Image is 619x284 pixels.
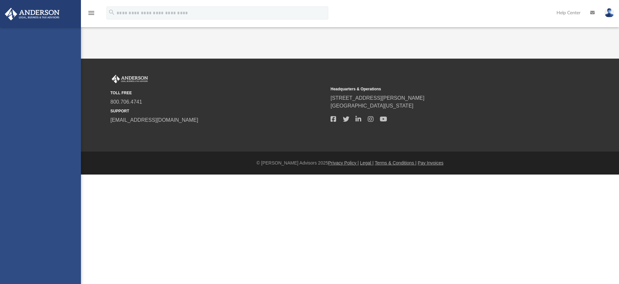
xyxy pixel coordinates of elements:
small: TOLL FREE [110,90,326,96]
a: [GEOGRAPHIC_DATA][US_STATE] [331,103,413,108]
a: Pay Invoices [418,160,443,165]
small: Headquarters & Operations [331,86,546,92]
a: [EMAIL_ADDRESS][DOMAIN_NAME] [110,117,198,123]
a: [STREET_ADDRESS][PERSON_NAME] [331,95,424,101]
small: SUPPORT [110,108,326,114]
a: Legal | [360,160,374,165]
div: © [PERSON_NAME] Advisors 2025 [81,160,619,166]
img: User Pic [604,8,614,17]
a: Privacy Policy | [328,160,359,165]
i: search [108,9,115,16]
i: menu [87,9,95,17]
a: 800.706.4741 [110,99,142,105]
a: menu [87,12,95,17]
img: Anderson Advisors Platinum Portal [3,8,62,20]
a: Terms & Conditions | [375,160,417,165]
img: Anderson Advisors Platinum Portal [110,75,149,83]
